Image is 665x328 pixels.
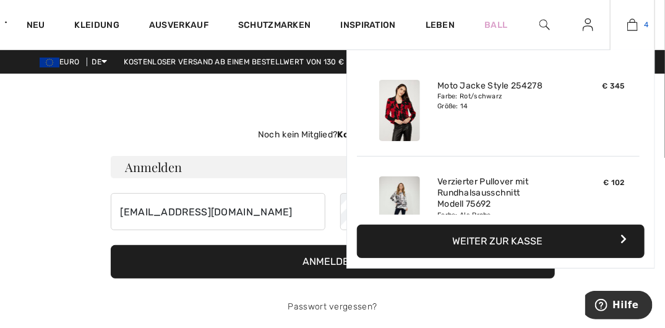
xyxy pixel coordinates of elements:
font: Weiter zur Kasse [453,235,543,247]
a: Ausverkauf [149,20,208,33]
span: € 102 [604,178,625,187]
a: Kleidung [75,20,119,33]
span: Inspiration [341,20,396,33]
a: Passwort vergessen? [288,301,377,312]
strong: Konto erstellen [338,129,408,140]
a: Sign In [573,17,603,33]
font: Noch kein Mitglied? [258,129,407,140]
span: EURO [40,58,84,66]
div: Farbe: Als Probe Größe: L [437,210,559,230]
img: Avenida 1ère [5,10,7,35]
iframe: Opens a widget where you can find more information [585,291,653,322]
span: € 345 [603,82,625,90]
a: Leben [426,19,455,32]
span: 4 [644,19,648,30]
a: Ball [484,19,507,32]
font: DE [92,58,102,66]
a: Moto Jacke Style 254278 [437,80,543,92]
a: Schutzmarken [238,20,311,33]
h3: Anmelden [111,156,555,178]
img: Moto Jacke Style 254278 [379,80,420,141]
button: Anmelden [111,245,555,278]
img: Durchsuchen Sie die Website [539,17,550,32]
div: Farbe: Rot/schwarz Größe: 14 [437,92,559,111]
a: 4 [611,17,654,32]
img: Meine Infos [583,17,593,32]
button: Weiter zur Kasse [357,225,645,258]
img: Verzierter Pullover mit Rundhalsausschnitt Modell 75692 [379,176,420,238]
a: Neu [27,20,45,33]
input: E-Mail [111,193,325,230]
img: Euro [40,58,59,67]
a: Kostenloser Versand ab einem Bestellwert von 130 € [114,58,354,66]
a: Verzierter Pullover mit Rundhalsausschnitt Modell 75692 [437,176,559,210]
img: Meine Tasche [627,17,638,32]
font: Anmelden [303,256,356,267]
